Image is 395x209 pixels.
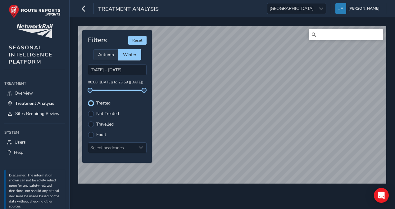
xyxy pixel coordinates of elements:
span: Sites Requiring Review [15,111,60,117]
label: Not Treated [96,112,119,116]
label: Travelled [96,122,114,127]
button: Reset [128,36,147,45]
div: Winter [118,49,141,60]
h4: Filters [88,36,107,44]
label: Treated [96,101,111,105]
span: [GEOGRAPHIC_DATA] [267,3,316,14]
span: Help [14,149,23,155]
img: rr logo [9,4,61,18]
a: Help [4,147,65,158]
button: [PERSON_NAME] [335,3,382,14]
div: System [4,128,65,137]
span: [PERSON_NAME] [348,3,379,14]
input: Search [309,29,383,40]
canvas: Map [78,26,386,184]
a: Sites Requiring Review [4,109,65,119]
img: diamond-layout [335,3,346,14]
a: Treatment Analysis [4,98,65,109]
p: 00:00 ([DATE]) to 23:59 ([DATE]) [88,80,147,85]
div: Select headcodes [88,143,136,153]
span: Users [15,139,26,145]
span: SEASONAL INTELLIGENCE PLATFORM [9,44,52,65]
a: Users [4,137,65,147]
img: customer logo [16,24,53,38]
span: Autumn [98,52,114,58]
div: Treatment [4,79,65,88]
div: Open Intercom Messenger [374,188,389,203]
span: Winter [123,52,136,58]
label: Fault [96,133,106,137]
span: Treatment Analysis [15,100,54,106]
span: Overview [15,90,33,96]
span: Treatment Analysis [98,5,159,14]
div: Autumn [93,49,118,60]
a: Overview [4,88,65,98]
